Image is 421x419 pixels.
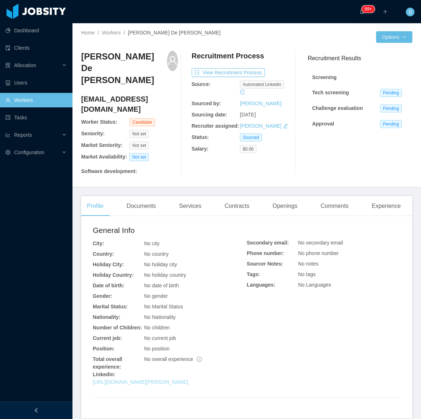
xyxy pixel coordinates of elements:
[192,146,209,152] b: Salary:
[93,356,122,370] b: Total overall experience:
[192,81,210,87] b: Source:
[81,196,109,216] div: Profile
[93,225,247,236] h2: General Info
[81,131,105,136] b: Seniority:
[81,30,95,36] a: Home
[192,123,239,129] b: Recruiter assigned:
[93,272,134,278] b: Holiday Country:
[240,112,256,118] span: [DATE]
[144,314,176,320] span: No Nationality
[81,94,178,114] h4: [EMAIL_ADDRESS][DOMAIN_NAME]
[93,371,115,377] b: Linkedin:
[192,68,265,77] button: icon: exportView Recruitment Process
[124,30,125,36] span: /
[144,262,177,267] span: No holiday city
[93,325,142,330] b: Number of Children:
[144,272,186,278] span: No holiday country
[144,293,168,299] span: No gender
[240,90,245,95] i: icon: history
[144,356,202,362] span: No overall experience
[192,134,209,140] b: Status:
[240,81,284,89] span: automated linkedin
[144,251,169,257] span: No country
[93,262,124,267] b: Holiday City:
[383,9,388,14] i: icon: plus
[5,41,67,55] a: icon: auditClients
[5,150,11,155] i: icon: setting
[240,123,282,129] a: [PERSON_NAME]
[97,30,99,36] span: /
[129,141,149,149] span: Not set
[5,63,11,68] i: icon: solution
[93,346,114,352] b: Position:
[144,335,176,341] span: No current job
[312,74,337,80] strong: Screening
[144,325,170,330] span: No children
[380,120,402,128] span: Pending
[312,90,349,95] strong: Tech screening
[81,154,127,160] b: Market Availability:
[81,168,137,174] b: Software development :
[298,271,401,278] div: No tags
[192,70,265,75] a: icon: exportView Recruitment Process
[192,112,227,118] b: Sourcing date:
[219,196,255,216] div: Contracts
[14,149,44,155] span: Configuration
[366,196,407,216] div: Experience
[247,261,283,267] b: Sourcer Notes:
[247,282,275,288] b: Languages:
[129,153,149,161] span: Not set
[283,123,288,128] i: icon: edit
[247,240,289,246] b: Secondary email:
[144,346,170,352] span: No position
[312,105,363,111] strong: Challenge evaluation
[247,271,260,277] b: Tags:
[93,379,188,385] a: [URL][DOMAIN_NAME][PERSON_NAME]
[14,62,36,68] span: Allocation
[144,283,179,288] span: No date of birth
[5,93,67,107] a: icon: userWorkers
[247,250,284,256] b: Phone number:
[81,119,117,125] b: Worker Status:
[376,31,412,43] button: Optionsicon: down
[93,293,112,299] b: Gender:
[298,240,343,246] span: No secondary email
[93,241,104,246] b: City:
[81,51,167,86] h3: [PERSON_NAME] De [PERSON_NAME]
[408,8,412,16] span: S
[312,121,334,127] strong: Approval
[298,261,318,267] span: No notes
[144,241,160,246] span: No city
[298,250,339,256] span: No phone number
[380,89,402,97] span: Pending
[93,335,122,341] b: Current job:
[5,110,67,125] a: icon: profileTasks
[14,132,32,138] span: Reports
[240,133,262,141] span: Sourced
[93,304,128,309] b: Marital Status:
[362,5,375,13] sup: 1213
[380,104,402,112] span: Pending
[240,145,257,153] span: $0.00
[129,130,149,138] span: Not set
[93,251,114,257] b: Country:
[173,196,207,216] div: Services
[93,314,120,320] b: Nationality:
[167,56,178,66] i: icon: user
[144,304,183,309] span: No Marital Status
[267,196,303,216] div: Openings
[81,142,122,148] b: Market Seniority:
[129,118,155,126] span: Candidate
[192,51,264,61] h4: Recruitment Process
[315,196,354,216] div: Comments
[5,23,67,38] a: icon: pie-chartDashboard
[197,357,202,362] span: info-circle
[192,100,221,106] b: Sourced by:
[93,283,124,288] b: Date of birth:
[128,30,221,36] span: [PERSON_NAME] De [PERSON_NAME]
[121,196,162,216] div: Documents
[240,100,282,106] a: [PERSON_NAME]
[359,9,364,14] i: icon: bell
[5,75,67,90] a: icon: robotUsers
[308,54,412,63] h3: Recruitment Results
